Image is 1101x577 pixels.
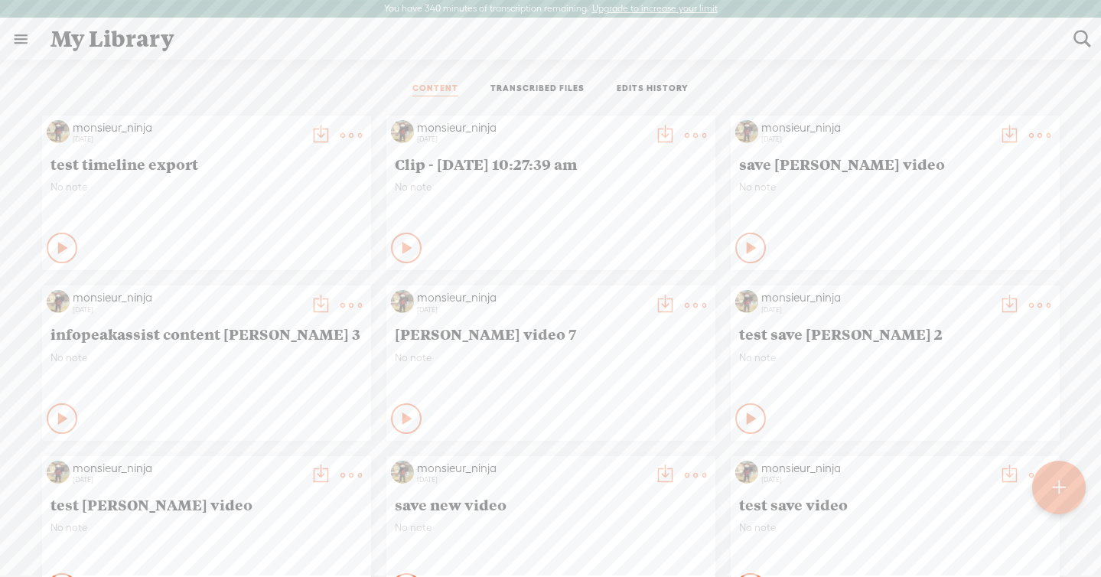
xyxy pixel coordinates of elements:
[395,351,707,364] span: No note
[391,461,414,484] img: http%3A%2F%2Fres.cloudinary.com%2Ftrebble-fm%2Fimage%2Fupload%2Fv1709343596%2Fcom.trebble.trebble...
[73,475,302,484] div: [DATE]
[761,475,991,484] div: [DATE]
[417,290,647,305] div: monsieur_ninja
[395,495,707,513] span: save new video
[47,120,70,143] img: http%3A%2F%2Fres.cloudinary.com%2Ftrebble-fm%2Fimage%2Fupload%2Fv1709343596%2Fcom.trebble.trebble...
[739,324,1051,343] span: test save [PERSON_NAME] 2
[73,120,302,135] div: monsieur_ninja
[735,290,758,313] img: http%3A%2F%2Fres.cloudinary.com%2Ftrebble-fm%2Fimage%2Fupload%2Fv1709343596%2Fcom.trebble.trebble...
[735,461,758,484] img: http%3A%2F%2Fres.cloudinary.com%2Ftrebble-fm%2Fimage%2Fupload%2Fv1709343596%2Fcom.trebble.trebble...
[417,461,647,476] div: monsieur_ninja
[739,495,1051,513] span: test save video
[739,155,1051,173] span: save [PERSON_NAME] video
[73,461,302,476] div: monsieur_ninja
[395,521,707,534] span: No note
[50,521,363,534] span: No note
[391,290,414,313] img: http%3A%2F%2Fres.cloudinary.com%2Ftrebble-fm%2Fimage%2Fupload%2Fv1709343596%2Fcom.trebble.trebble...
[761,120,991,135] div: monsieur_ninja
[40,19,1063,59] div: My Library
[761,305,991,315] div: [DATE]
[417,120,647,135] div: monsieur_ninja
[739,521,1051,534] span: No note
[391,120,414,143] img: http%3A%2F%2Fres.cloudinary.com%2Ftrebble-fm%2Fimage%2Fupload%2Fv1709343596%2Fcom.trebble.trebble...
[761,135,991,144] div: [DATE]
[47,290,70,313] img: http%3A%2F%2Fres.cloudinary.com%2Ftrebble-fm%2Fimage%2Fupload%2Fv1709343596%2Fcom.trebble.trebble...
[384,3,589,15] label: You have 340 minutes of transcription remaining.
[395,155,707,173] span: Clip - [DATE] 10:27:39 am
[735,120,758,143] img: http%3A%2F%2Fres.cloudinary.com%2Ftrebble-fm%2Fimage%2Fupload%2Fv1709343596%2Fcom.trebble.trebble...
[739,181,1051,194] span: No note
[761,290,991,305] div: monsieur_ninja
[50,495,363,513] span: test [PERSON_NAME] video
[50,155,363,173] span: test timeline export
[50,181,363,194] span: No note
[739,351,1051,364] span: No note
[617,83,689,96] a: EDITS HISTORY
[73,290,302,305] div: monsieur_ninja
[417,135,647,144] div: [DATE]
[417,475,647,484] div: [DATE]
[73,305,302,315] div: [DATE]
[761,461,991,476] div: monsieur_ninja
[47,461,70,484] img: http%3A%2F%2Fres.cloudinary.com%2Ftrebble-fm%2Fimage%2Fupload%2Fv1709343596%2Fcom.trebble.trebble...
[592,3,718,15] label: Upgrade to increase your limit
[417,305,647,315] div: [DATE]
[50,324,363,343] span: infopeakassist content [PERSON_NAME] 3
[490,83,585,96] a: TRANSCRIBED FILES
[412,83,458,96] a: CONTENT
[395,181,707,194] span: No note
[50,351,363,364] span: No note
[73,135,302,144] div: [DATE]
[395,324,707,343] span: [PERSON_NAME] video 7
